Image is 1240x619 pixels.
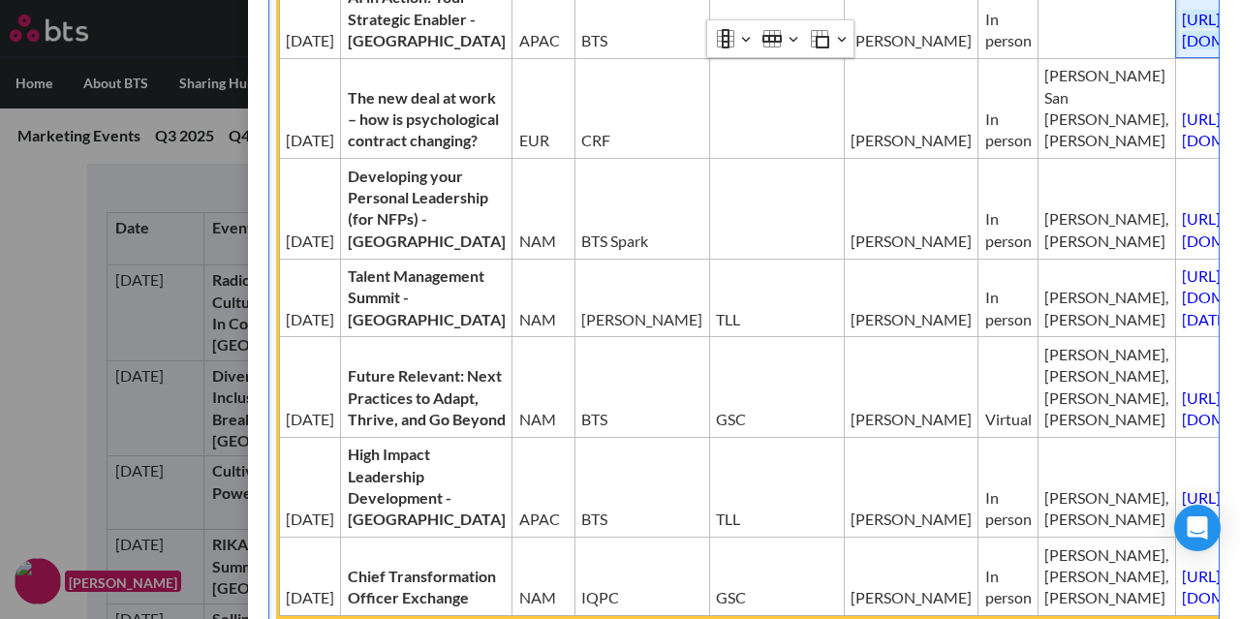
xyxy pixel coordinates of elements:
span: NAM [519,409,569,430]
span: [PERSON_NAME], [PERSON_NAME] [1044,487,1168,531]
span: BTS [581,30,702,51]
span: [DATE] [286,409,334,430]
span: [PERSON_NAME] [581,309,702,330]
span: [PERSON_NAME] [851,587,972,608]
span: BTS [581,509,702,530]
span: APAC [519,509,569,530]
span: [PERSON_NAME], [PERSON_NAME] [1044,287,1168,330]
span: [PERSON_NAME] [851,30,972,51]
span: [PERSON_NAME] [851,130,972,151]
span: [DATE] [286,30,334,51]
strong: Future Relevant: Next Practices to Adapt, Thrive, and Go Beyond [348,366,506,428]
span: In person [985,108,1032,152]
span: [DATE] [286,509,334,530]
span: NAM [519,231,569,252]
span: APAC [519,30,569,51]
span: [PERSON_NAME] San [PERSON_NAME], [PERSON_NAME] [1044,65,1168,152]
span: EUR [519,108,569,152]
div: Table toolbar [707,20,853,57]
strong: Chief Transformation Officer Exchange [348,567,496,606]
span: [PERSON_NAME], [PERSON_NAME], [PERSON_NAME], [PERSON_NAME] [1044,344,1168,431]
span: In person [985,566,1032,609]
span: Virtual [985,409,1032,430]
span: [PERSON_NAME], [PERSON_NAME], [PERSON_NAME] [1044,544,1168,609]
span: GSC [716,587,837,608]
span: [DATE] [286,231,334,252]
span: [PERSON_NAME], [PERSON_NAME] [1044,208,1168,252]
span: BTS [581,409,702,430]
span: In person [985,287,1032,330]
span: NAM [519,587,569,608]
strong: Developing your Personal Leadership (for NFPs) - [GEOGRAPHIC_DATA] [348,167,506,250]
div: Open Intercom Messenger [1174,505,1221,551]
strong: The new deal at work – how is psychological contract changing? [348,88,499,150]
span: IQPC [581,587,702,608]
span: [PERSON_NAME] [851,231,972,252]
span: In person [985,487,1032,531]
span: [DATE] [286,130,334,151]
span: [PERSON_NAME] [851,509,972,530]
span: In person [985,9,1032,52]
span: In person [985,208,1032,252]
span: [PERSON_NAME] [851,309,972,330]
strong: Talent Management Summit - [GEOGRAPHIC_DATA] [348,266,506,328]
span: [PERSON_NAME] [851,409,972,430]
span: TLL [716,509,837,530]
span: TLL [716,309,837,330]
span: GSC [716,409,837,430]
span: NAM [519,309,569,330]
span: [DATE] [286,309,334,330]
strong: High Impact Leadership Development - [GEOGRAPHIC_DATA] [348,445,506,528]
span: CRF [581,130,702,151]
span: [DATE] [286,587,334,608]
span: BTS Spark [581,231,702,252]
